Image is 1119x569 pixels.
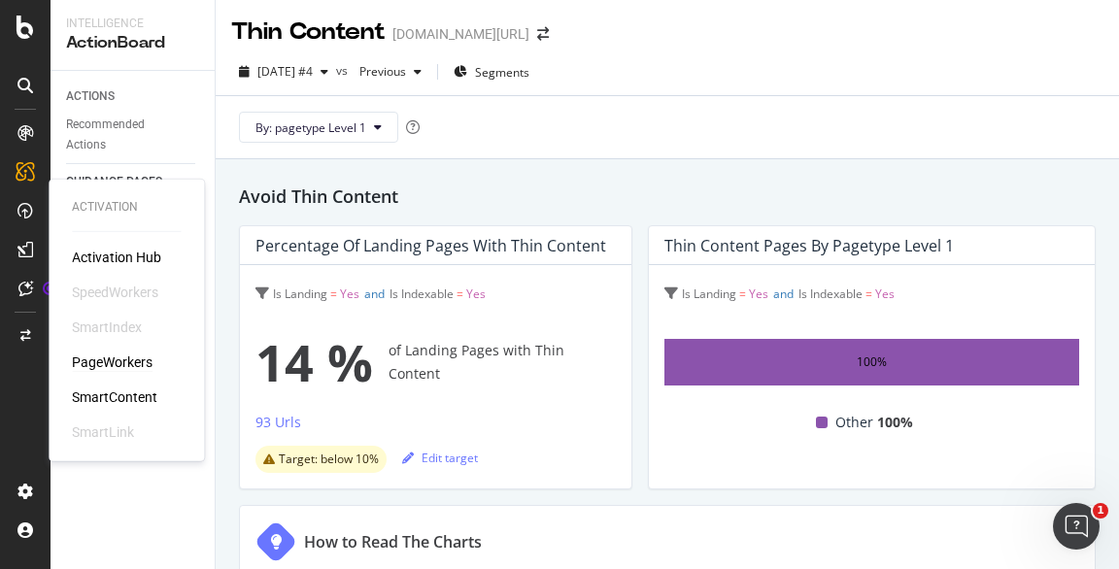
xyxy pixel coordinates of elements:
[255,323,616,401] div: of Landing Pages with Thin Content
[255,119,366,136] span: By: pagetype Level 1
[255,323,373,401] span: 14 %
[739,285,746,302] span: =
[857,351,887,374] div: 100%
[72,387,157,407] a: SmartContent
[1053,503,1100,550] iframe: Intercom live chat
[72,318,142,337] div: SmartIndex
[257,63,313,80] span: 2025 Sep. 24th #4
[72,352,153,372] a: PageWorkers
[475,64,529,81] span: Segments
[72,422,134,442] div: SmartLink
[446,56,537,87] button: Segments
[66,115,183,155] div: Recommended Actions
[402,442,478,473] button: Edit target
[352,56,429,87] button: Previous
[41,280,58,297] div: Tooltip anchor
[66,172,162,192] div: GUIDANCE PAGES
[865,285,872,302] span: =
[273,285,327,302] span: Is Landing
[72,248,161,267] a: Activation Hub
[304,530,482,553] div: How to Read The Charts
[239,112,398,143] button: By: pagetype Level 1
[664,236,954,255] div: Thin Content Pages by pagetype Level 1
[66,86,115,107] div: ACTIONS
[279,453,379,465] span: Target: below 10%
[66,172,201,192] a: GUIDANCE PAGES
[340,285,359,302] span: Yes
[749,285,768,302] span: Yes
[875,285,895,302] span: Yes
[66,115,201,155] a: Recommended Actions
[239,183,1096,210] h2: Avoid Thin Content
[773,285,794,302] span: and
[364,285,385,302] span: and
[352,63,406,80] span: Previous
[390,285,454,302] span: Is Indexable
[255,411,301,442] button: 93 Urls
[330,285,337,302] span: =
[877,411,913,434] span: 100%
[231,56,336,87] button: [DATE] #4
[66,32,199,54] div: ActionBoard
[537,27,549,41] div: arrow-right-arrow-left
[466,285,486,302] span: Yes
[255,413,301,432] div: 93 Urls
[66,86,201,107] a: ACTIONS
[66,16,199,32] div: Intelligence
[336,62,352,79] span: vs
[402,450,478,466] div: Edit target
[1093,503,1108,519] span: 1
[255,446,387,473] div: warning label
[72,199,181,216] div: Activation
[798,285,863,302] span: Is Indexable
[835,411,873,434] span: Other
[392,24,529,44] div: [DOMAIN_NAME][URL]
[457,285,463,302] span: =
[682,285,736,302] span: Is Landing
[255,236,606,255] div: Percentage of Landing Pages with Thin Content
[231,16,385,49] div: Thin Content
[72,283,158,302] div: SpeedWorkers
